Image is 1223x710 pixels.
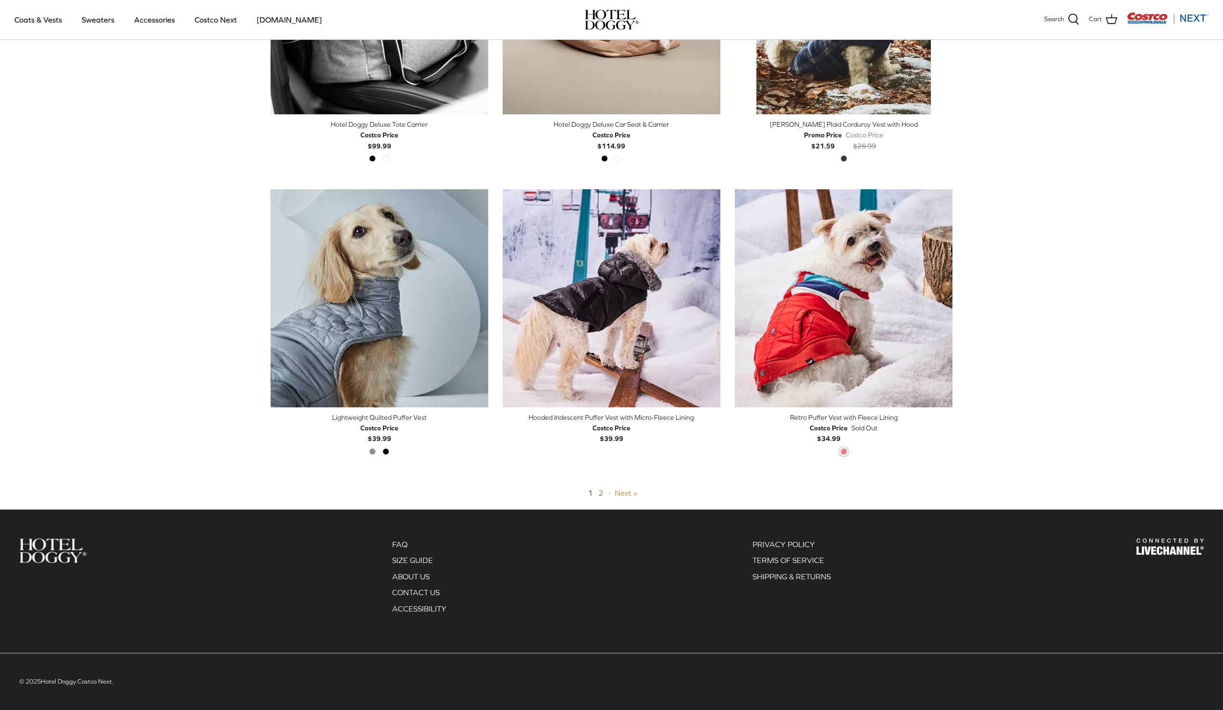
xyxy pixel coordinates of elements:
a: hoteldoggy.com hoteldoggycom [585,10,639,30]
a: Accessories [125,3,184,36]
div: Retro Puffer Vest with Fleece Lining [735,412,952,423]
a: Hotel Doggy Deluxe Car Seat & Carrier Costco Price$114.99 [503,119,720,151]
a: TERMS OF SERVICE [753,556,824,564]
a: 2 [598,489,603,497]
a: PRIVACY POLICY [753,540,815,549]
div: Costco Price [593,423,630,433]
a: Coats & Vests [6,3,71,36]
a: Visit Costco Next [1127,18,1209,25]
div: Secondary navigation [743,539,840,619]
a: [DOMAIN_NAME] [248,3,331,36]
a: Retro Puffer Vest with Fleece Lining [735,189,952,407]
div: [PERSON_NAME] Plaid Corduroy Vest with Hood [735,119,952,130]
div: Promo Price [804,130,842,140]
b: $39.99 [593,423,630,442]
a: Lightweight Quilted Puffer Vest Costco Price$39.99 [271,412,488,444]
a: Sweaters [73,3,123,36]
a: Hotel Doggy Deluxe Tote Carrier Costco Price$99.99 [271,119,488,151]
a: ABOUT US [392,572,430,581]
span: Cart [1089,14,1102,24]
a: Hooded Iridescent Puffer Vest with Micro-Fleece Lining [503,189,720,407]
a: [PERSON_NAME] Plaid Corduroy Vest with Hood Promo Price$21.59 Costco Price$26.99 [735,119,952,151]
a: Search [1044,13,1079,26]
span: 1 [588,489,593,497]
b: $39.99 [360,423,398,442]
div: Costco Price [810,423,848,433]
img: Hotel Doggy Costco Next [1137,539,1204,555]
div: Hooded Iridescent Puffer Vest with Micro-Fleece Lining [503,412,720,423]
div: Hotel Doggy Deluxe Car Seat & Carrier [503,119,720,130]
span: · [609,489,611,497]
img: hoteldoggycom [585,10,639,30]
div: Costco Price [360,130,398,140]
a: Lightweight Quilted Puffer Vest [271,189,488,407]
b: $114.99 [593,130,630,149]
a: Cart [1089,13,1117,26]
a: SHIPPING & RETURNS [753,572,831,581]
div: Secondary navigation [383,539,456,619]
b: $34.99 [810,423,848,442]
div: Hotel Doggy Deluxe Tote Carrier [271,119,488,130]
a: SIZE GUIDE [392,556,433,564]
a: Costco Next [186,3,246,36]
a: FAQ [392,540,408,549]
b: $99.99 [360,130,398,149]
a: ACCESSIBILITY [392,604,446,613]
a: Hooded Iridescent Puffer Vest with Micro-Fleece Lining Costco Price$39.99 [503,412,720,444]
a: Hotel Doggy Costco Next [41,678,112,685]
s: $26.99 [853,142,876,150]
span: Sold Out [852,423,877,433]
a: Retro Puffer Vest with Fleece Lining Costco Price$34.99 Sold Out [735,412,952,444]
div: Costco Price [593,130,630,140]
div: Lightweight Quilted Puffer Vest [271,412,488,423]
span: © 2025 . [19,678,113,685]
img: Hotel Doggy Costco Next [19,539,86,563]
img: Costco Next [1127,12,1209,24]
div: Costco Price [360,423,398,433]
span: Search [1044,14,1064,24]
a: CONTACT US [392,588,440,597]
a: Next » [615,489,637,497]
div: Costco Price [846,130,883,140]
b: $21.59 [804,130,842,149]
